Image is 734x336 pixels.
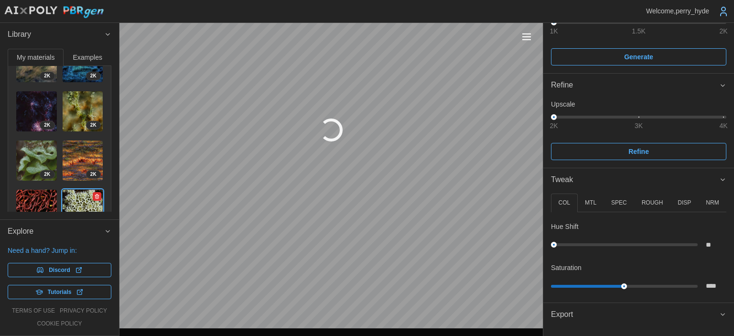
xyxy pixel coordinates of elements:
span: 2 K [90,72,97,80]
a: lvWPOQ75amgwguWKLhbO2K [16,189,57,231]
span: Refine [628,143,649,160]
span: 2 K [90,171,97,178]
p: Need a hand? Jump in: [8,246,111,255]
a: mucnsWLFGeZDWWbgPz7w2K [62,140,104,182]
p: SPEC [611,199,627,207]
button: Toggle viewport controls [520,30,533,43]
p: MTL [585,199,596,207]
button: Export [543,303,734,326]
div: Tweak [543,191,734,302]
p: DISP [678,199,691,207]
p: NRM [706,199,719,207]
img: KMui22Z19XlhZUDkklbC [63,190,103,230]
div: Refine [543,97,734,167]
a: Tutorials [8,285,111,299]
a: KMui22Z19XlhZUDkklbC2K [62,189,104,231]
img: mucnsWLFGeZDWWbgPz7w [63,141,103,181]
p: Hue Shift [551,222,579,231]
img: m4Yr7k9JJ69NkKv1Cktb [63,91,103,132]
a: Discord [8,263,111,277]
button: Generate [551,48,726,65]
span: Examples [73,54,102,61]
span: 2 K [44,121,50,129]
button: Refine [551,143,726,160]
img: AIxPoly PBRgen [4,6,104,19]
a: cookie policy [37,320,82,328]
p: Upscale [551,99,726,109]
span: Discord [49,263,70,277]
p: COL [558,199,570,207]
span: 2 K [44,72,50,80]
a: privacy policy [60,307,107,315]
span: Library [8,23,104,46]
span: Explore [8,220,104,243]
p: Saturation [551,263,582,272]
button: Tweak [543,168,734,192]
span: 2 K [44,171,50,178]
p: Welcome, perry_hyde [646,6,709,16]
span: 2 K [90,121,97,129]
a: vgo1PXzNRRbgJ3VoxUYC2K [16,140,57,182]
a: 0rUWQZZqHkY2Pk369Bsr2K [16,91,57,132]
p: ROUGH [642,199,663,207]
a: terms of use [12,307,55,315]
span: Tutorials [48,285,72,299]
span: Export [551,303,719,326]
span: Generate [624,49,653,65]
span: Tweak [551,168,719,192]
span: My materials [17,54,54,61]
div: Refine [551,79,719,91]
img: vgo1PXzNRRbgJ3VoxUYC [16,141,57,181]
button: Refine [543,74,734,97]
a: m4Yr7k9JJ69NkKv1Cktb2K [62,91,104,132]
img: 0rUWQZZqHkY2Pk369Bsr [16,91,57,132]
img: lvWPOQ75amgwguWKLhbO [16,190,57,230]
